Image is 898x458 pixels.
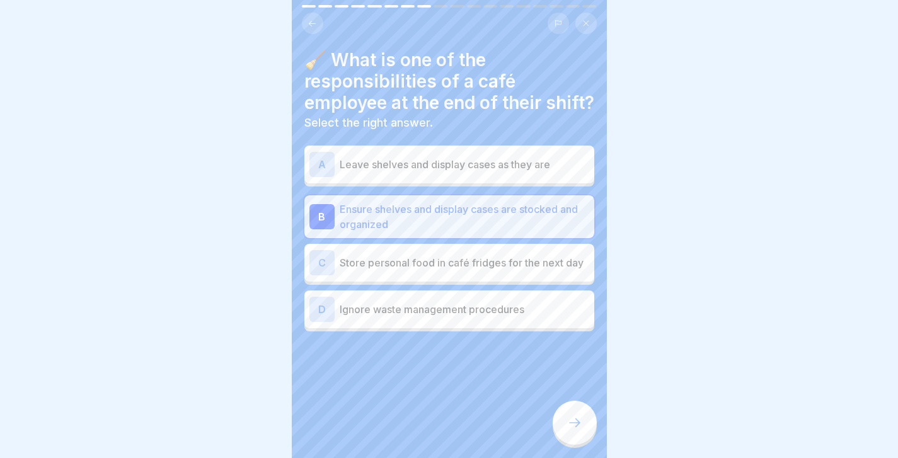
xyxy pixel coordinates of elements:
div: C [309,250,335,275]
div: D [309,297,335,322]
p: Select the right answer. [304,116,594,130]
div: B [309,204,335,229]
h4: 🧹 What is one of the responsibilities of a café employee at the end of their shift? [304,49,594,113]
p: Store personal food in café fridges for the next day [340,255,589,270]
p: Ensure shelves and display cases are stocked and organized [340,202,589,232]
div: A [309,152,335,177]
p: Leave shelves and display cases as they are [340,157,589,172]
p: Ignore waste management procedures [340,302,589,317]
